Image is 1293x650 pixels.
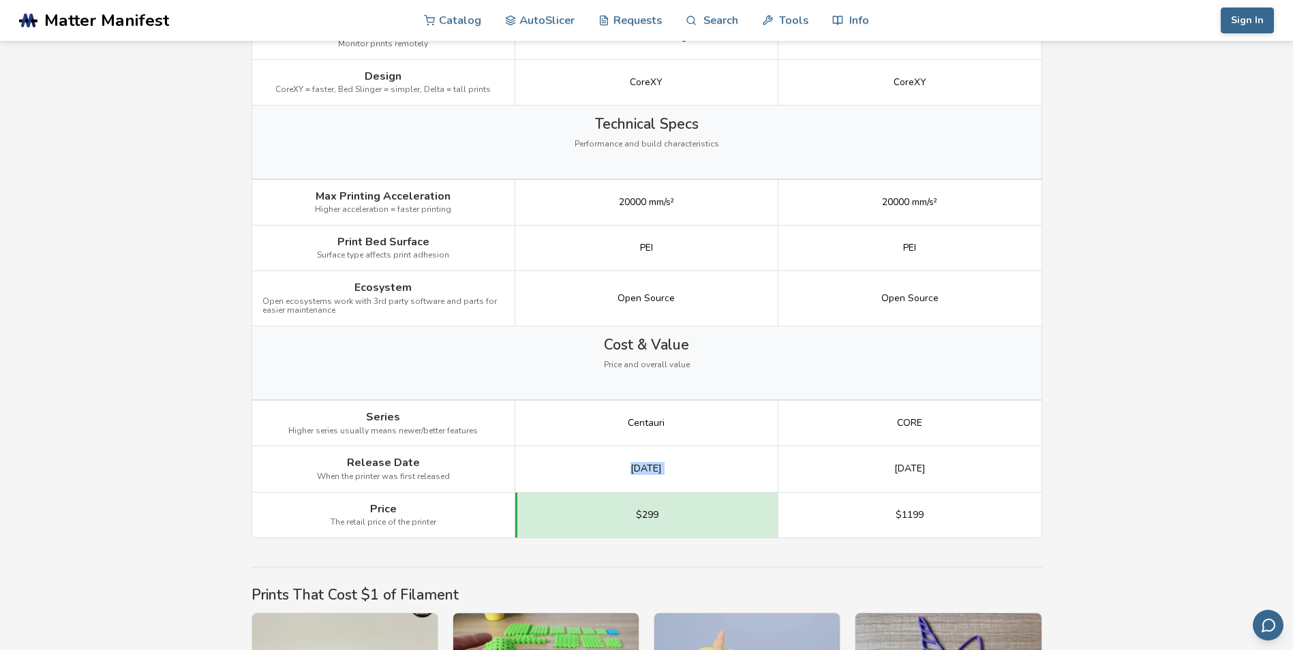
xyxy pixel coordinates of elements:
[338,40,428,49] span: Monitor prints remotely
[595,116,699,132] span: Technical Specs
[317,251,449,260] span: Surface type affects print adhesion
[894,77,926,88] span: CoreXY
[317,472,450,482] span: When the printer was first released
[365,70,401,82] span: Design
[618,293,675,304] span: Open Source
[252,587,1042,603] h2: Prints That Cost $1 of Filament
[262,297,504,316] span: Open ecosystems work with 3rd party software and parts for easier maintenance
[604,337,689,353] span: Cost & Value
[881,293,939,304] span: Open Source
[1221,7,1274,33] button: Sign In
[628,418,665,429] span: Centauri
[316,190,451,202] span: Max Printing Acceleration
[640,243,653,253] span: PEI
[904,31,916,42] span: No
[337,236,429,248] span: Print Bed Surface
[897,418,922,429] span: CORE
[347,456,420,469] span: Release Date
[331,518,436,527] span: The retail price of the printer
[1253,610,1283,640] button: Send feedback via email
[275,85,491,95] span: CoreXY = faster, Bed Slinger = simpler, Delta = tall prints
[575,140,719,149] span: Performance and build characteristics
[366,411,400,423] span: Series
[315,205,451,215] span: Higher acceleration = faster printing
[370,503,397,515] span: Price
[630,463,662,474] span: [DATE]
[630,77,663,88] span: CoreXY
[894,463,926,474] span: [DATE]
[896,510,924,521] span: $1199
[903,243,916,253] span: PEI
[636,510,658,521] span: $299
[619,197,674,208] span: 20000 mm/s²
[605,31,687,42] span: Remote monitoring
[288,427,478,436] span: Higher series usually means newer/better features
[354,281,412,294] span: Ecosystem
[882,197,937,208] span: 20000 mm/s²
[604,360,690,370] span: Price and overall value
[44,11,169,30] span: Matter Manifest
